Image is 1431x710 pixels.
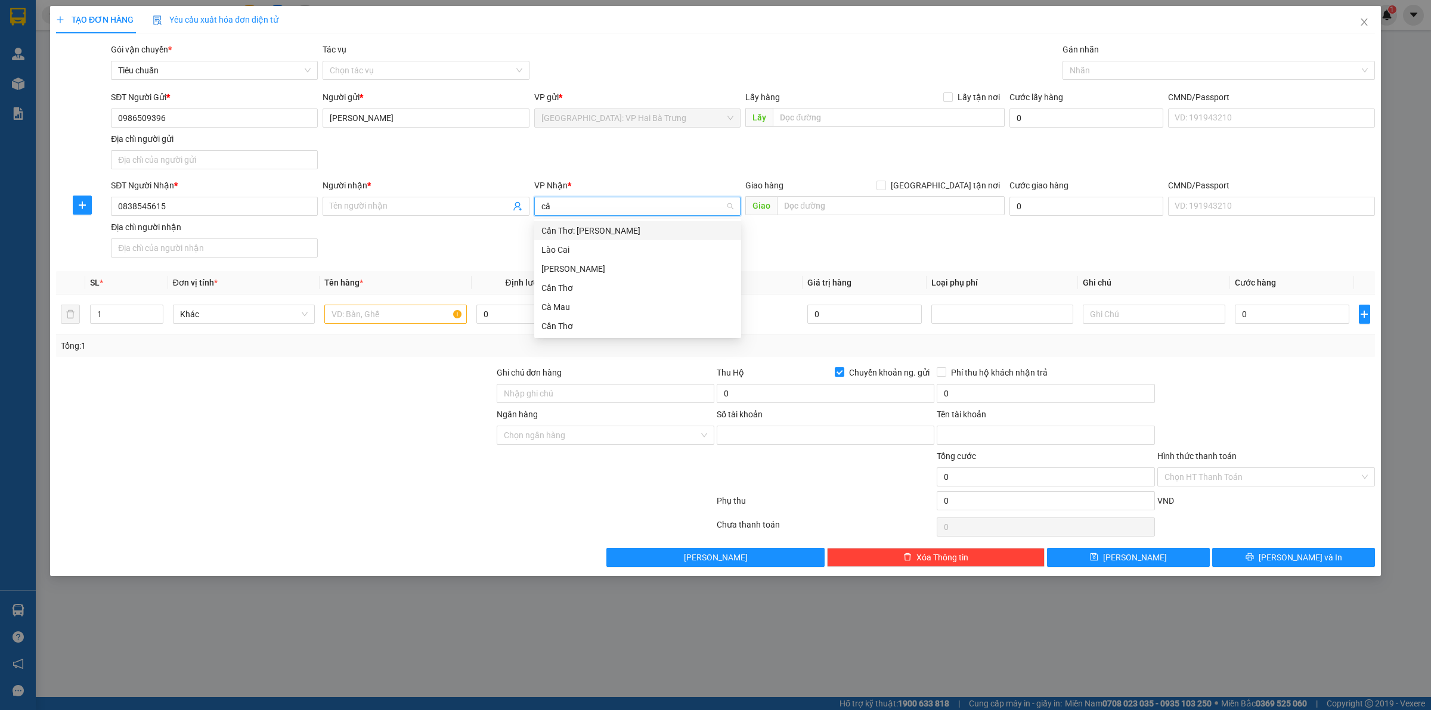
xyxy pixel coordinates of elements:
[1009,181,1068,190] label: Cước giao hàng
[541,262,734,275] div: [PERSON_NAME]
[844,366,934,379] span: Chuyển khoản ng. gửi
[1157,451,1237,461] label: Hình thức thanh toán
[1246,553,1254,562] span: printer
[1259,551,1342,564] span: [PERSON_NAME] và In
[1083,305,1225,324] input: Ghi Chú
[927,271,1078,294] th: Loại phụ phí
[497,384,714,403] input: Ghi chú đơn hàng
[541,281,734,294] div: Cần Thơ
[497,368,562,377] label: Ghi chú đơn hàng
[506,278,548,287] span: Định lượng
[541,243,734,256] div: Lào Cai
[111,91,318,104] div: SĐT Người Gửi
[56,15,134,24] span: TẠO ĐƠN HÀNG
[886,179,1005,192] span: [GEOGRAPHIC_DATA] tận nơi
[717,410,763,419] label: Số tài khoản
[180,305,308,323] span: Khác
[497,410,538,419] label: Ngân hàng
[56,15,64,24] span: plus
[1235,278,1276,287] span: Cước hàng
[534,297,741,317] div: Cà Mau
[1047,548,1210,567] button: save[PERSON_NAME]
[73,196,92,215] button: plus
[937,410,986,419] label: Tên tài khoản
[807,278,851,287] span: Giá trị hàng
[534,317,741,336] div: Cần Thơ
[173,278,218,287] span: Đơn vị tính
[324,278,363,287] span: Tên hàng
[1009,92,1063,102] label: Cước lấy hàng
[541,224,734,237] div: Cần Thơ: [PERSON_NAME]
[534,181,568,190] span: VP Nhận
[323,91,529,104] div: Người gửi
[916,551,968,564] span: Xóa Thông tin
[1359,305,1370,324] button: plus
[717,368,744,377] span: Thu Hộ
[946,366,1052,379] span: Phí thu hộ khách nhận trả
[61,339,552,352] div: Tổng: 1
[111,45,172,54] span: Gói vận chuyển
[541,320,734,333] div: Cần Thơ
[777,196,1005,215] input: Dọc đường
[1212,548,1375,567] button: printer[PERSON_NAME] và In
[1009,108,1163,128] input: Cước lấy hàng
[504,426,699,444] input: Ngân hàng
[807,305,922,324] input: 0
[61,305,80,324] button: delete
[324,305,466,324] input: VD: Bàn, Ghế
[1168,91,1375,104] div: CMND/Passport
[773,108,1005,127] input: Dọc đường
[1157,496,1174,506] span: VND
[90,278,100,287] span: SL
[953,91,1005,104] span: Lấy tận nơi
[534,259,741,278] div: Cao Bằng
[1103,551,1167,564] span: [PERSON_NAME]
[111,150,318,169] input: Địa chỉ của người gửi
[745,196,777,215] span: Giao
[1009,197,1163,216] input: Cước giao hàng
[937,426,1154,445] input: Tên tài khoản
[684,551,748,564] span: [PERSON_NAME]
[715,494,936,515] div: Phụ thu
[745,92,780,102] span: Lấy hàng
[717,426,934,445] input: Số tài khoản
[1090,553,1098,562] span: save
[606,548,824,567] button: [PERSON_NAME]
[111,132,318,145] div: Địa chỉ người gửi
[323,179,529,192] div: Người nhận
[534,221,741,240] div: Cần Thơ: Kho Ninh Kiều
[827,548,1045,567] button: deleteXóa Thông tin
[745,181,783,190] span: Giao hàng
[111,221,318,234] div: Địa chỉ người nhận
[534,240,741,259] div: Lào Cai
[73,200,91,210] span: plus
[1168,179,1375,192] div: CMND/Passport
[1359,309,1370,319] span: plus
[118,61,311,79] span: Tiêu chuẩn
[534,91,741,104] div: VP gửi
[323,45,346,54] label: Tác vụ
[153,15,162,25] img: icon
[541,300,734,314] div: Cà Mau
[903,553,912,562] span: delete
[745,108,773,127] span: Lấy
[513,201,522,211] span: user-add
[111,179,318,192] div: SĐT Người Nhận
[1078,271,1229,294] th: Ghi chú
[715,518,936,539] div: Chưa thanh toán
[1348,6,1381,39] button: Close
[541,109,734,127] span: Hà Nội: VP Hai Bà Trưng
[153,15,278,24] span: Yêu cầu xuất hóa đơn điện tử
[534,278,741,297] div: Cần Thơ
[1359,17,1369,27] span: close
[1063,45,1099,54] label: Gán nhãn
[937,451,976,461] span: Tổng cước
[111,238,318,258] input: Địa chỉ của người nhận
